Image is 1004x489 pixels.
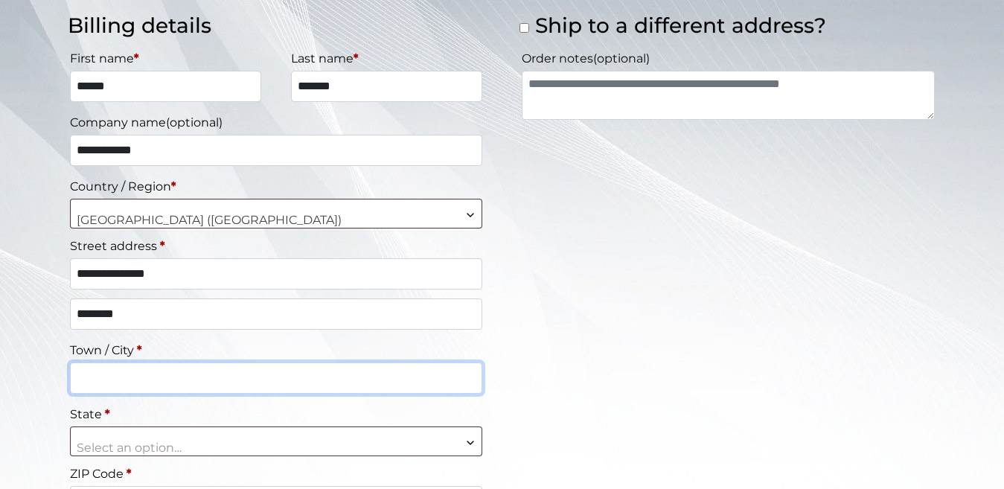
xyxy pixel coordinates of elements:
[70,339,483,362] label: Town / City
[70,199,483,228] span: Country / Region
[71,199,482,241] span: United States (US)
[535,13,826,38] span: Ship to a different address?
[70,111,483,135] label: Company name
[70,426,483,456] span: State
[68,13,485,39] h3: Billing details
[519,23,529,33] input: Ship to a different address?
[522,47,935,71] label: Order notes
[70,403,483,426] label: State
[77,441,182,455] span: Select an option…
[70,234,483,258] label: Street address
[70,47,261,71] label: First name
[291,47,482,71] label: Last name
[70,462,483,486] label: ZIP Code
[70,175,483,199] label: Country / Region
[593,51,650,65] span: (optional)
[166,115,223,130] span: (optional)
